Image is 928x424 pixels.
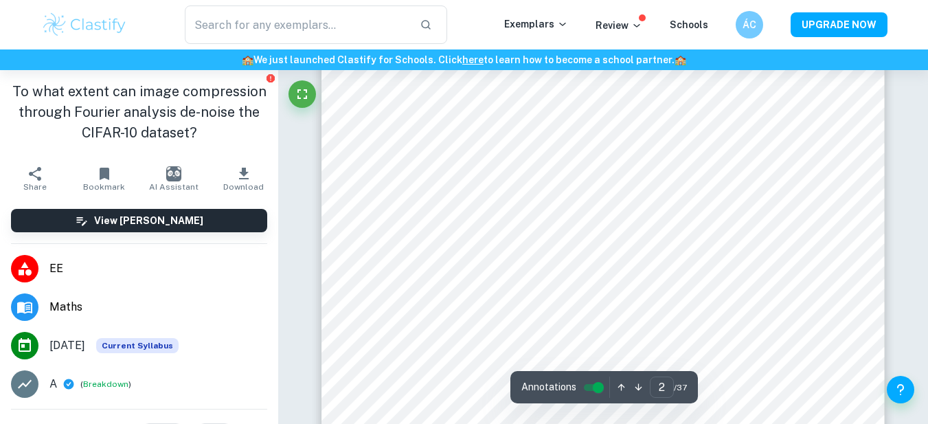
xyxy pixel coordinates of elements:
[41,11,128,38] img: Clastify logo
[596,18,642,33] p: Review
[675,54,686,65] span: 🏫
[96,338,179,353] div: This exemplar is based on the current syllabus. Feel free to refer to it for inspiration/ideas wh...
[96,338,179,353] span: Current Syllabus
[83,182,125,192] span: Bookmark
[94,213,203,228] h6: View [PERSON_NAME]
[504,16,568,32] p: Exemplars
[265,73,275,83] button: Report issue
[670,19,708,30] a: Schools
[49,376,57,392] p: A
[139,159,209,198] button: AI Assistant
[462,54,484,65] a: here
[288,80,316,108] button: Fullscreen
[674,381,687,394] span: / 37
[185,5,409,44] input: Search for any exemplars...
[209,159,278,198] button: Download
[166,166,181,181] img: AI Assistant
[223,182,264,192] span: Download
[11,209,267,232] button: View [PERSON_NAME]
[49,260,267,277] span: EE
[741,17,757,32] h6: ÁC
[521,380,576,394] span: Annotations
[149,182,199,192] span: AI Assistant
[736,11,763,38] button: ÁC
[49,299,267,315] span: Maths
[242,54,253,65] span: 🏫
[887,376,914,403] button: Help and Feedback
[80,378,131,391] span: ( )
[83,378,128,390] button: Breakdown
[3,52,925,67] h6: We just launched Clastify for Schools. Click to learn how to become a school partner.
[791,12,887,37] button: UPGRADE NOW
[49,337,85,354] span: [DATE]
[11,81,267,143] h1: To what extent can image compression through Fourier analysis de-noise the CIFAR-10 dataset?
[23,182,47,192] span: Share
[69,159,139,198] button: Bookmark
